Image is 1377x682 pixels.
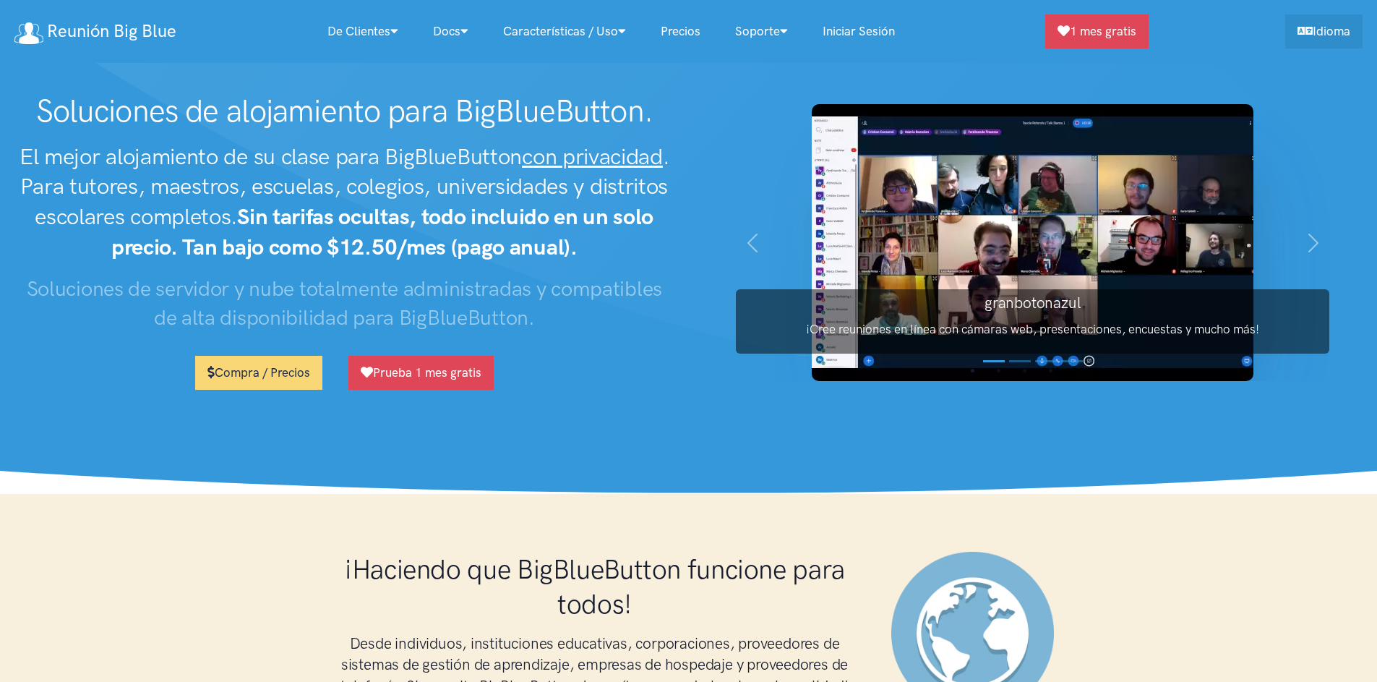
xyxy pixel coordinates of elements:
a: Docs [416,16,486,47]
img: Captura de pantalla de BigBlueButton [812,104,1253,381]
u: con privacidad [522,143,663,170]
a: Soporte [718,16,805,47]
h1: Soluciones de alojamiento para BigBlueButton. [14,93,674,130]
h1: ¡Haciendo que BigBlueButton funcione para todos! [327,552,862,621]
a: Precios [643,16,718,47]
strong: Sin tarifas ocultas, todo incluido en un solo precio. Tan bajo como $12.50/mes (pago anual). [111,203,653,260]
img: logo [14,22,43,44]
h3: granbotonazul [736,292,1329,313]
a: Iniciar sesión [805,16,912,47]
a: 1 mes gratis [1045,14,1149,48]
a: Compra / Precios [195,356,322,390]
a: Características / uso [486,16,643,47]
a: Reunión Big Blue [14,16,176,47]
a: Prueba 1 mes gratis [348,356,494,390]
p: ¡Cree reuniones en línea con cámaras web, presentaciones, encuestas y mucho más! [736,320,1329,339]
a: Idioma [1285,14,1363,48]
h2: El mejor alojamiento de su clase para BigBlueButton . Para tutores, maestros, escuelas, colegios,... [14,142,674,263]
a: De clientes [310,16,416,47]
h3: Soluciones de servidor y nube totalmente administradas y compatibles de alta disponibilidad para ... [14,274,674,333]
